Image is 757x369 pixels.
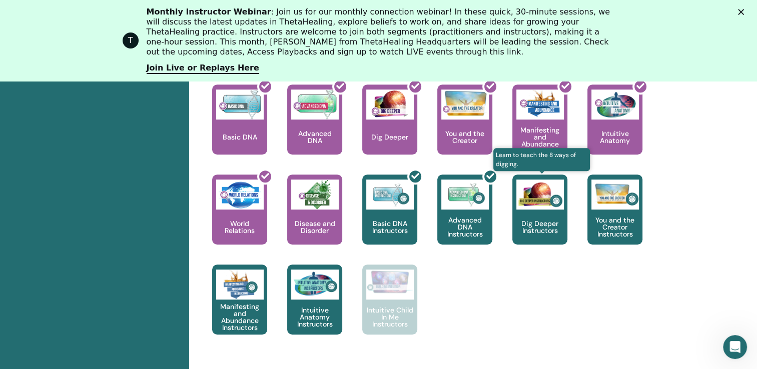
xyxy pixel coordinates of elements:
a: You and the Creator Instructors You and the Creator Instructors [587,174,642,264]
iframe: Intercom live chat [723,335,747,359]
span: Learn to teach the 8 ways of digging. [493,148,590,171]
b: Monthly Instructor Webinar [147,7,271,16]
img: Advanced DNA [291,89,339,119]
a: Disease and Disorder Disease and Disorder [287,174,342,264]
p: Intuitive Child In Me Instructors [362,306,417,327]
img: Intuitive Anatomy Instructors [291,269,339,299]
a: Intuitive Anatomy Intuitive Anatomy [587,84,642,174]
p: Advanced DNA Instructors [437,216,492,237]
p: Manifesting and Abundance [512,126,567,147]
div: 닫기 [738,9,748,15]
a: You and the Creator You and the Creator [437,84,492,174]
img: Dig Deeper Instructors [516,179,564,209]
img: Intuitive Child In Me Instructors [366,269,414,294]
p: Basic DNA Instructors [362,220,417,234]
p: Intuitive Anatomy Instructors [287,306,342,327]
p: Dig Deeper Instructors [512,220,567,234]
img: You and the Creator [441,89,489,117]
a: Manifesting and Abundance Instructors Manifesting and Abundance Instructors [212,264,267,354]
a: Learn to teach the 8 ways of digging. Dig Deeper Instructors Dig Deeper Instructors [512,174,567,264]
img: Manifesting and Abundance Instructors [216,269,264,299]
a: Intuitive Child In Me Instructors Intuitive Child In Me Instructors [362,264,417,354]
a: Basic DNA Basic DNA [212,84,267,174]
img: Intuitive Anatomy [591,89,639,119]
div: : Join us for our monthly connection webinar! In these quick, 30-minute sessions, we will discuss... [147,7,619,57]
a: Intuitive Anatomy Instructors Intuitive Anatomy Instructors [287,264,342,354]
p: Intuitive Anatomy [587,130,642,144]
a: Join Live or Replays Here [147,63,259,74]
p: World Relations [212,220,267,234]
p: Manifesting and Abundance Instructors [212,303,267,331]
p: Disease and Disorder [287,220,342,234]
p: You and the Creator [437,130,492,144]
p: Advanced DNA [287,130,342,144]
img: You and the Creator Instructors [591,179,639,209]
p: Dig Deeper [367,133,412,140]
a: Basic DNA Instructors Basic DNA Instructors [362,174,417,264]
a: Advanced DNA Advanced DNA [287,84,342,174]
a: Manifesting and Abundance Manifesting and Abundance [512,84,567,174]
img: Advanced DNA Instructors [441,179,489,209]
img: Manifesting and Abundance [516,89,564,119]
a: Dig Deeper Dig Deeper [362,84,417,174]
img: Disease and Disorder [291,179,339,209]
img: Dig Deeper [366,89,414,119]
a: World Relations World Relations [212,174,267,264]
a: Advanced DNA Instructors Advanced DNA Instructors [437,174,492,264]
div: Profile image for ThetaHealing [123,32,139,48]
img: Basic DNA Instructors [366,179,414,209]
img: World Relations [216,179,264,209]
p: You and the Creator Instructors [587,216,642,237]
img: Basic DNA [216,89,264,119]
